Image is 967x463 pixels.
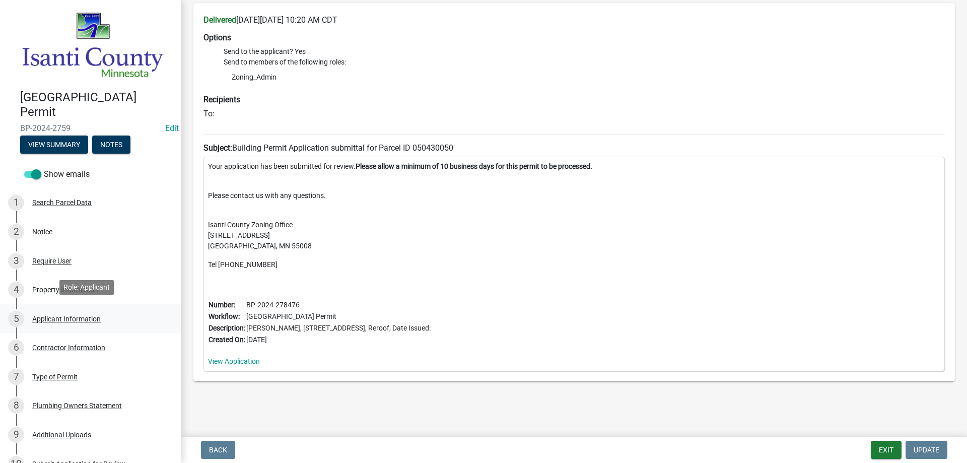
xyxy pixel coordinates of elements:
[32,286,98,293] div: Property Information
[20,11,165,80] img: Isanti County, Minnesota
[871,441,902,459] button: Exit
[203,109,945,118] h6: To:
[356,162,592,170] strong: Please allow a minimum of 10 business days for this permit to be processed.
[203,33,231,42] strong: Options
[246,299,431,311] td: BP-2024-278476
[59,280,114,295] div: Role: Applicant
[8,427,24,443] div: 9
[92,136,130,154] button: Notes
[20,90,173,119] h4: [GEOGRAPHIC_DATA] Permit
[246,322,431,334] td: [PERSON_NAME], [STREET_ADDRESS], Reroof, Date Issued:
[246,311,431,322] td: [GEOGRAPHIC_DATA] Permit
[32,315,101,322] div: Applicant Information
[209,301,235,309] b: Number:
[8,340,24,356] div: 6
[8,398,24,414] div: 8
[209,446,227,454] span: Back
[203,15,945,25] h6: [DATE][DATE] 10:20 AM CDT
[8,253,24,269] div: 3
[165,123,179,133] a: Edit
[24,168,90,180] label: Show emails
[32,373,78,380] div: Type of Permit
[224,57,945,87] li: Send to members of the following roles:
[32,199,92,206] div: Search Parcel Data
[203,15,236,25] strong: Delivered
[209,312,240,320] b: Workflow:
[208,161,940,182] p: Your application has been submitted for review.
[208,220,940,251] p: Isanti County Zoning Office [STREET_ADDRESS] [GEOGRAPHIC_DATA], MN 55008
[8,369,24,385] div: 7
[8,194,24,211] div: 1
[209,324,245,332] b: Description:
[32,344,105,351] div: Contractor Information
[32,402,122,409] div: Plumbing Owners Statement
[8,224,24,240] div: 2
[203,143,945,153] h6: Building Permit Application submittal for Parcel ID 050430050
[203,143,232,153] strong: Subject:
[20,141,88,149] wm-modal-confirm: Summary
[208,190,940,212] p: Please contact us with any questions.
[208,357,260,365] a: View Application
[92,141,130,149] wm-modal-confirm: Notes
[209,336,245,344] b: Created On:
[20,136,88,154] button: View Summary
[201,441,235,459] button: Back
[165,123,179,133] wm-modal-confirm: Edit Application Number
[906,441,947,459] button: Update
[20,123,161,133] span: BP-2024-2759
[914,446,939,454] span: Update
[203,95,240,104] strong: Recipients
[224,46,945,57] li: Send to the applicant? Yes
[8,311,24,327] div: 5
[8,282,24,298] div: 4
[32,431,91,438] div: Additional Uploads
[246,334,431,346] td: [DATE]
[32,228,52,235] div: Notice
[208,259,940,270] p: Tel [PHONE_NUMBER]
[32,257,72,264] div: Require User
[224,70,945,85] li: Zoning_Admin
